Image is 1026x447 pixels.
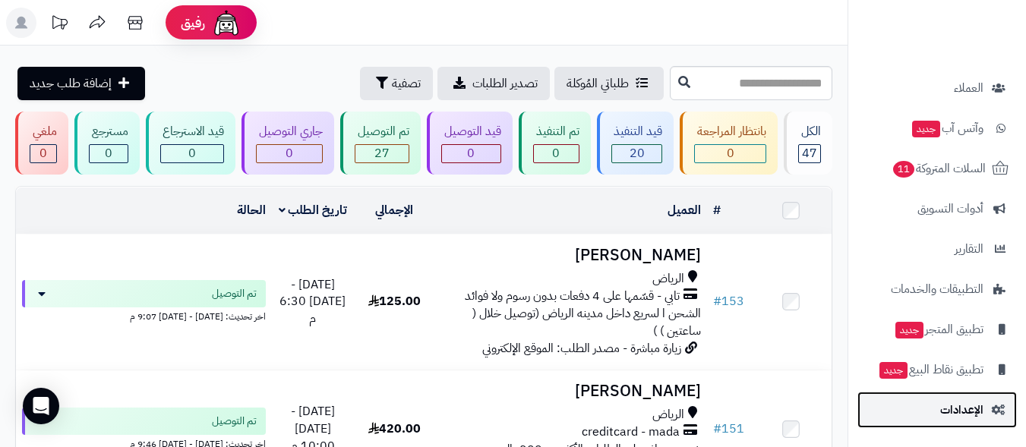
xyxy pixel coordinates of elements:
[567,74,629,93] span: طلباتي المُوكلة
[89,123,128,140] div: مسترجع
[954,77,983,99] span: العملاء
[611,123,663,140] div: قيد التنفيذ
[238,112,337,175] a: جاري التوصيل 0
[368,420,421,438] span: 420.00
[857,351,1017,388] a: تطبيق نقاط البيعجديد
[355,123,409,140] div: تم التوصيل
[375,201,413,219] a: الإجمالي
[40,8,78,42] a: تحديثات المنصة
[895,322,923,338] span: جديد
[472,74,538,93] span: تصدير الطلبات
[237,201,266,219] a: الحالة
[279,201,348,219] a: تاريخ الطلب
[212,286,257,301] span: تم التوصيل
[12,112,71,175] a: ملغي 0
[465,288,680,305] span: تابي - قسّمها على 4 دفعات بدون رسوم ولا فوائد
[143,112,239,175] a: قيد الاسترجاع 0
[90,145,128,162] div: 0
[534,145,579,162] div: 0
[17,67,145,100] a: إضافة طلب جديد
[437,67,550,100] a: تصدير الطلبات
[857,271,1017,307] a: التطبيقات والخدمات
[857,311,1017,348] a: تطبيق المتجرجديد
[713,292,721,310] span: #
[878,359,983,380] span: تطبيق نقاط البيع
[652,406,684,423] span: الرياض
[879,362,908,379] span: جديد
[211,8,242,38] img: ai-face.png
[727,144,734,162] span: 0
[668,201,701,219] a: العميل
[582,423,680,441] span: creditcard - mada
[22,307,266,323] div: اخر تحديث: [DATE] - [DATE] 9:07 م
[533,123,579,140] div: تم التنفيذ
[181,14,205,32] span: رفيق
[940,399,983,420] span: الإعدادات
[30,123,57,140] div: ملغي
[857,70,1017,106] a: العملاء
[554,67,664,100] a: طلباتي المُوكلة
[355,145,409,162] div: 27
[105,144,112,162] span: 0
[212,414,257,429] span: تم التوصيل
[857,231,1017,267] a: التقارير
[374,144,390,162] span: 27
[695,145,766,162] div: 0
[441,382,701,400] h3: [PERSON_NAME]
[30,74,112,93] span: إضافة طلب جديد
[368,292,421,310] span: 125.00
[612,145,662,162] div: 20
[71,112,143,175] a: مسترجع 0
[161,145,224,162] div: 0
[713,420,744,438] a: #151
[279,275,346,329] span: [DATE] - [DATE] 6:30 م
[286,144,293,162] span: 0
[30,145,56,162] div: 0
[442,145,500,162] div: 0
[713,292,744,310] a: #153
[472,304,701,340] span: الشحن ا لسريع داخل مدينه الرياض (توصيل خلال ( ساعتين ) )
[857,110,1017,146] a: وآتس آبجديد
[781,112,835,175] a: الكل47
[392,74,421,93] span: تصفية
[893,161,915,178] span: 11
[441,123,501,140] div: قيد التوصيل
[892,158,986,179] span: السلات المتروكة
[39,144,47,162] span: 0
[441,247,701,264] h3: [PERSON_NAME]
[652,270,684,288] span: الرياض
[798,123,821,140] div: الكل
[857,392,1017,428] a: الإعدادات
[424,112,516,175] a: قيد التوصيل 0
[923,11,1012,43] img: logo-2.png
[552,144,560,162] span: 0
[257,145,322,162] div: 0
[857,190,1017,227] a: أدوات التسويق
[713,420,721,438] span: #
[955,238,983,260] span: التقارير
[188,144,196,162] span: 0
[894,319,983,340] span: تطبيق المتجر
[891,279,983,300] span: التطبيقات والخدمات
[516,112,594,175] a: تم التنفيذ 0
[630,144,645,162] span: 20
[911,118,983,139] span: وآتس آب
[802,144,817,162] span: 47
[677,112,781,175] a: بانتظار المراجعة 0
[160,123,225,140] div: قيد الاسترجاع
[23,388,59,424] div: Open Intercom Messenger
[713,201,721,219] a: #
[912,121,940,137] span: جديد
[467,144,475,162] span: 0
[857,150,1017,187] a: السلات المتروكة11
[256,123,323,140] div: جاري التوصيل
[917,198,983,219] span: أدوات التسويق
[337,112,424,175] a: تم التوصيل 27
[482,339,681,357] span: زيارة مباشرة - مصدر الطلب: الموقع الإلكتروني
[360,67,433,100] button: تصفية
[694,123,766,140] div: بانتظار المراجعة
[594,112,677,175] a: قيد التنفيذ 20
